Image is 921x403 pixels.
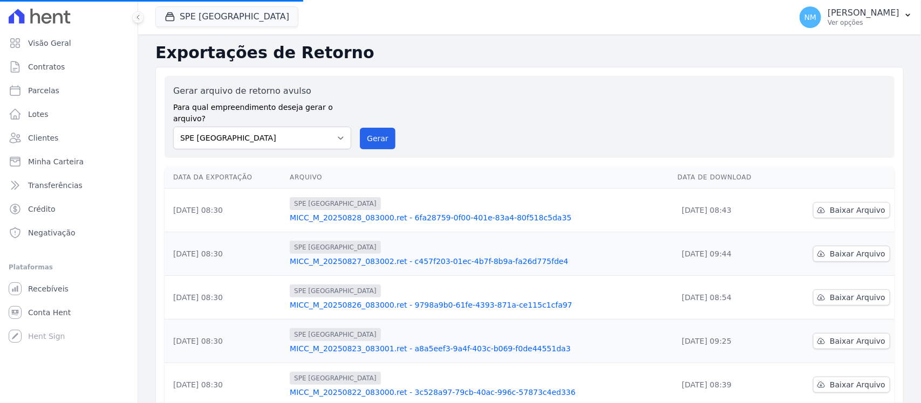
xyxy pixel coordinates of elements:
[813,246,890,262] a: Baixar Arquivo
[165,189,285,232] td: [DATE] 08:30
[173,98,351,124] label: Para qual empreendimento deseja gerar o arquivo?
[155,6,298,27] button: SPE [GEOGRAPHIC_DATA]
[290,256,669,267] a: MICC_M_20250827_083002.ret - c457f203-01ec-4b7f-8b9a-fa26d775fde4
[9,261,129,274] div: Plataformas
[673,276,782,319] td: [DATE] 08:54
[4,302,133,323] a: Conta Hent
[4,56,133,78] a: Contratos
[290,241,380,254] span: SPE [GEOGRAPHIC_DATA]
[673,319,782,363] td: [DATE] 09:25
[28,283,69,294] span: Recebíveis
[4,151,133,172] a: Minha Carteira
[28,38,71,48] span: Visão Geral
[290,284,380,297] span: SPE [GEOGRAPHIC_DATA]
[4,198,133,220] a: Crédito
[4,175,133,196] a: Transferências
[290,300,669,310] a: MICC_M_20250826_083000.ret - 9798a9b0-61fe-4393-871a-ce115c1cfa97
[4,278,133,300] a: Recebíveis
[285,166,673,189] th: Arquivo
[28,109,49,120] span: Lotes
[28,180,83,191] span: Transferências
[830,336,885,346] span: Baixar Arquivo
[813,289,890,305] a: Baixar Arquivo
[813,377,890,393] a: Baixar Arquivo
[290,197,380,210] span: SPE [GEOGRAPHIC_DATA]
[165,166,285,189] th: Data da Exportação
[165,232,285,276] td: [DATE] 08:30
[4,80,133,101] a: Parcelas
[828,18,899,27] p: Ver opções
[4,222,133,244] a: Negativação
[673,232,782,276] td: [DATE] 09:44
[360,128,395,149] button: Gerar
[791,2,921,32] button: NM [PERSON_NAME] Ver opções
[830,292,885,303] span: Baixar Arquivo
[4,103,133,125] a: Lotes
[290,328,380,341] span: SPE [GEOGRAPHIC_DATA]
[4,32,133,54] a: Visão Geral
[813,202,890,218] a: Baixar Arquivo
[813,333,890,349] a: Baixar Arquivo
[28,156,84,167] span: Minha Carteira
[4,127,133,149] a: Clientes
[28,133,58,143] span: Clientes
[804,13,817,21] span: NM
[173,85,351,98] label: Gerar arquivo de retorno avulso
[830,248,885,259] span: Baixar Arquivo
[290,372,380,385] span: SPE [GEOGRAPHIC_DATA]
[830,379,885,390] span: Baixar Arquivo
[165,276,285,319] td: [DATE] 08:30
[830,205,885,216] span: Baixar Arquivo
[28,85,59,96] span: Parcelas
[165,319,285,363] td: [DATE] 08:30
[28,204,56,214] span: Crédito
[828,8,899,18] p: [PERSON_NAME]
[290,212,669,223] a: MICC_M_20250828_083000.ret - 6fa28759-0f00-401e-83a4-80f518c5da35
[673,189,782,232] td: [DATE] 08:43
[155,43,904,62] h2: Exportações de Retorno
[290,387,669,398] a: MICC_M_20250822_083000.ret - 3c528a97-79cb-40ac-996c-57873c4ed336
[28,227,76,238] span: Negativação
[28,307,71,318] span: Conta Hent
[673,166,782,189] th: Data de Download
[28,61,65,72] span: Contratos
[290,343,669,354] a: MICC_M_20250823_083001.ret - a8a5eef3-9a4f-403c-b069-f0de44551da3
